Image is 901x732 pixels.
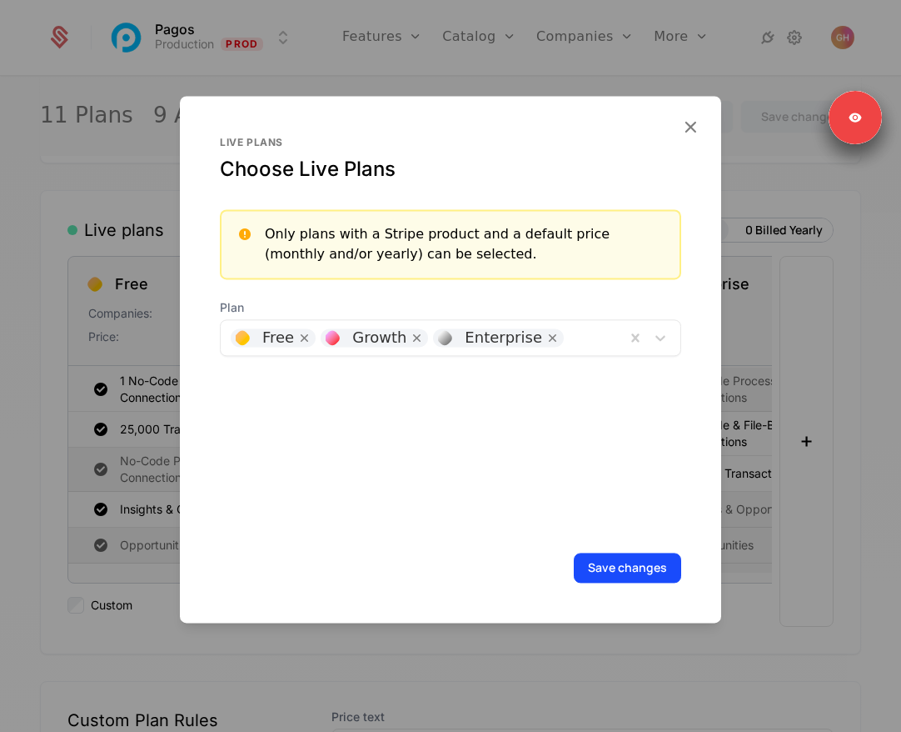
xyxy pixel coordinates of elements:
[465,330,542,345] div: Enterprise
[220,156,681,183] div: Choose Live Plans
[352,330,406,345] div: Growth
[220,136,681,149] div: Live plans
[406,328,428,347] div: Remove [object Object]
[294,328,316,347] div: Remove [object Object]
[265,224,666,264] div: Only plans with a Stripe product and a default price (monthly and/or yearly) can be selected.
[220,299,681,316] span: Plan
[542,328,564,347] div: Remove [object Object]
[574,553,681,583] button: Save changes
[262,330,294,345] div: Free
